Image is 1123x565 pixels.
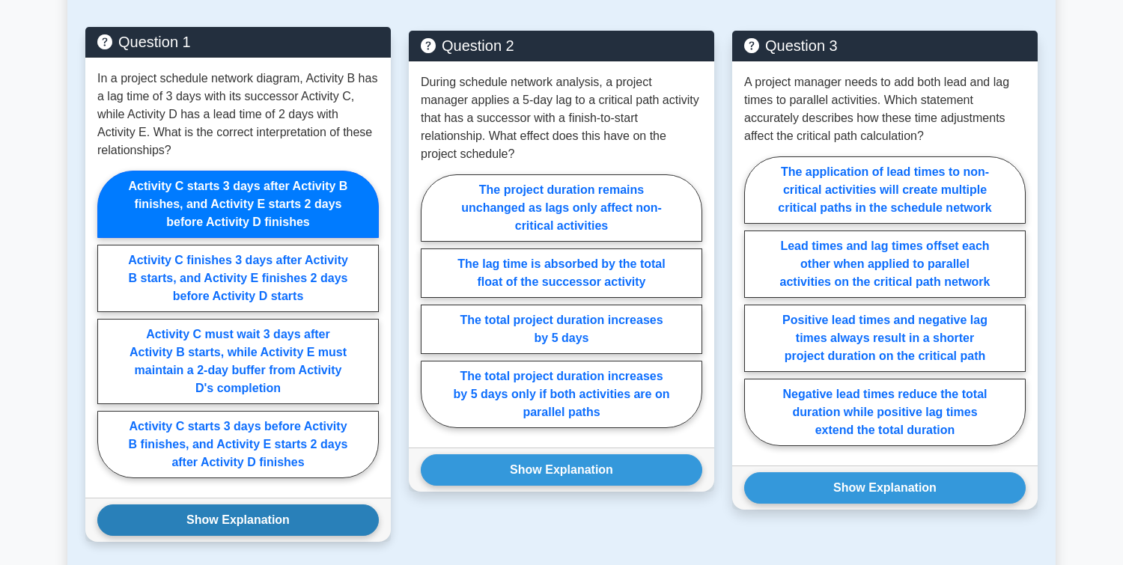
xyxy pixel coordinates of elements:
p: During schedule network analysis, a project manager applies a 5-day lag to a critical path activi... [421,73,702,163]
label: Negative lead times reduce the total duration while positive lag times extend the total duration [744,379,1026,446]
label: The project duration remains unchanged as lags only affect non-critical activities [421,174,702,242]
button: Show Explanation [421,454,702,486]
p: In a project schedule network diagram, Activity B has a lag time of 3 days with its successor Act... [97,70,379,159]
button: Show Explanation [744,472,1026,504]
h5: Question 1 [97,33,379,51]
h5: Question 2 [421,37,702,55]
label: Lead times and lag times offset each other when applied to parallel activities on the critical pa... [744,230,1026,298]
label: The lag time is absorbed by the total float of the successor activity [421,248,702,298]
label: Activity C must wait 3 days after Activity B starts, while Activity E must maintain a 2-day buffe... [97,319,379,404]
p: A project manager needs to add both lead and lag times to parallel activities. Which statement ac... [744,73,1026,145]
label: The total project duration increases by 5 days only if both activities are on parallel paths [421,361,702,428]
h5: Question 3 [744,37,1026,55]
label: Positive lead times and negative lag times always result in a shorter project duration on the cri... [744,305,1026,372]
label: Activity C starts 3 days after Activity B finishes, and Activity E starts 2 days before Activity ... [97,171,379,238]
button: Show Explanation [97,504,379,536]
label: The application of lead times to non-critical activities will create multiple critical paths in t... [744,156,1026,224]
label: The total project duration increases by 5 days [421,305,702,354]
label: Activity C starts 3 days before Activity B finishes, and Activity E starts 2 days after Activity ... [97,411,379,478]
label: Activity C finishes 3 days after Activity B starts, and Activity E finishes 2 days before Activit... [97,245,379,312]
